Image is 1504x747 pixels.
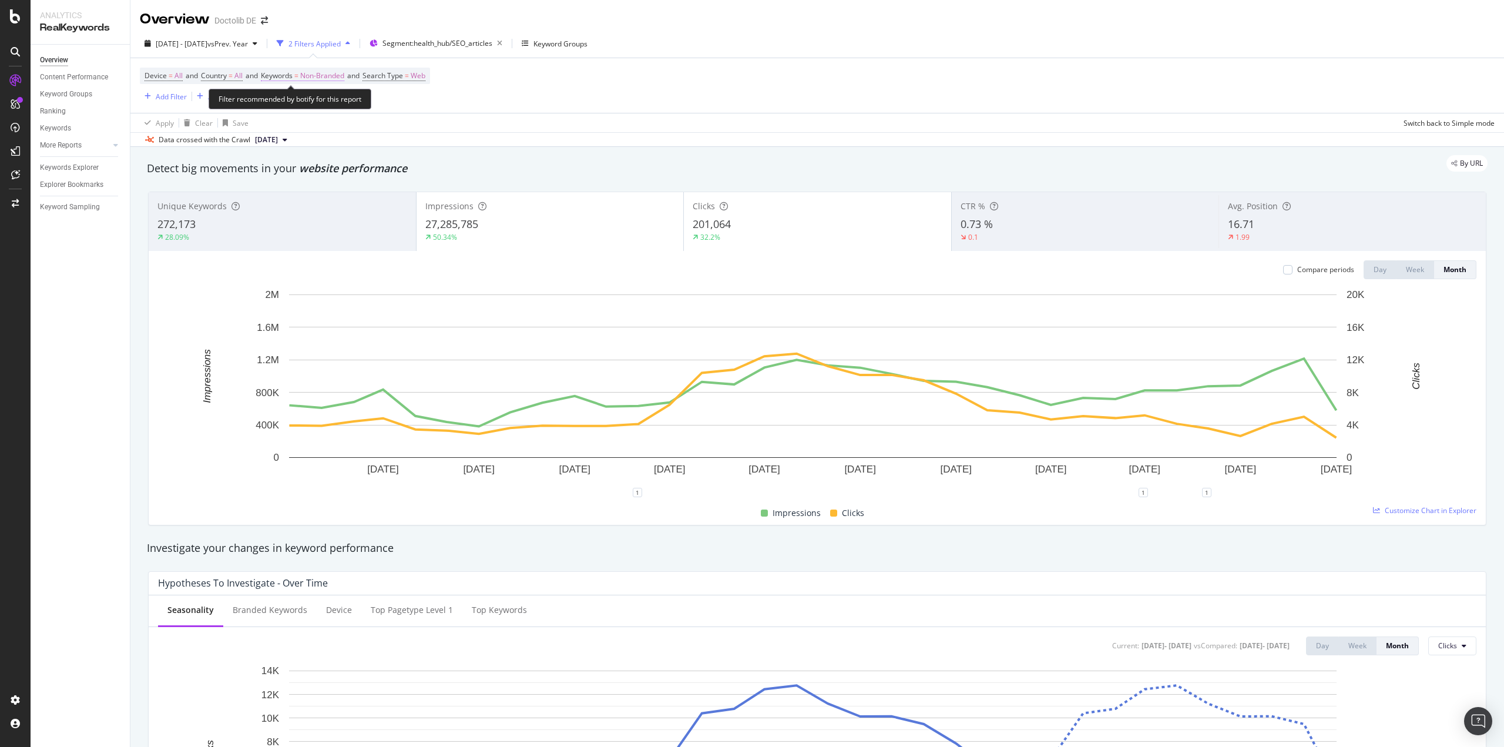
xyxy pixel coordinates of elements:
div: Overview [40,54,68,66]
div: Keyword Sampling [40,201,100,213]
div: Data crossed with the Crawl [159,135,250,145]
text: Impressions [202,349,213,403]
div: Seasonality [167,604,214,616]
text: 4K [1347,420,1359,431]
text: 1.6M [257,322,279,333]
text: 0 [274,452,279,463]
text: 20K [1347,289,1365,300]
span: and [347,71,360,81]
div: Clear [195,118,213,128]
div: Current: [1112,641,1139,651]
button: Clear [179,113,213,132]
div: 1 [1202,488,1211,497]
span: 272,173 [157,217,196,231]
div: 1 [1139,488,1148,497]
text: 16K [1347,322,1365,333]
div: Day [1316,641,1329,651]
div: Keyword Groups [40,88,92,101]
span: Device [145,71,167,81]
a: Keywords [40,122,122,135]
text: [DATE] [463,464,495,475]
button: Apply [140,113,174,132]
div: More Reports [40,139,82,152]
a: Keyword Groups [40,88,122,101]
div: Top Keywords [472,604,527,616]
div: Device [326,604,352,616]
span: CTR % [961,200,985,212]
button: Add Filter Group [192,89,261,103]
div: Open Intercom Messenger [1464,707,1492,735]
div: 50.34% [433,232,457,242]
div: Branded Keywords [233,604,307,616]
text: [DATE] [844,464,876,475]
text: 12K [261,689,280,700]
div: 1 [633,488,642,497]
span: and [186,71,198,81]
text: [DATE] [941,464,972,475]
div: arrow-right-arrow-left [261,16,268,25]
a: Ranking [40,105,122,118]
span: Impressions [425,200,474,212]
div: Week [1348,641,1367,651]
a: Customize Chart in Explorer [1373,505,1476,515]
button: Month [1434,260,1476,279]
span: 201,064 [693,217,731,231]
span: Unique Keywords [157,200,227,212]
span: = [405,71,409,81]
span: Non-Branded [300,68,344,84]
div: Doctolib DE [214,15,256,26]
div: vs Compared : [1194,641,1237,651]
div: Keyword Groups [533,39,587,49]
div: Apply [156,118,174,128]
span: Web [411,68,425,84]
div: Month [1443,264,1466,274]
div: 0.1 [968,232,978,242]
span: All [174,68,183,84]
div: Analytics [40,9,120,21]
span: Clicks [693,200,715,212]
span: Impressions [773,506,821,520]
div: Compare periods [1297,264,1354,274]
button: Segment:health_hub/SEO_articles [365,34,507,53]
span: Country [201,71,227,81]
text: 800K [256,387,279,398]
span: By URL [1460,160,1483,167]
span: All [234,68,243,84]
text: Clicks [1411,363,1422,390]
text: 12K [1347,354,1365,366]
div: Overview [140,9,210,29]
text: [DATE] [654,464,686,475]
text: [DATE] [559,464,591,475]
div: Month [1386,641,1409,651]
div: Ranking [40,105,66,118]
text: [DATE] [1321,464,1352,475]
button: [DATE] [250,133,292,147]
button: Switch back to Simple mode [1399,113,1495,132]
span: vs Prev. Year [207,39,248,49]
span: 27,285,785 [425,217,478,231]
span: Customize Chart in Explorer [1385,505,1476,515]
text: 0 [1347,452,1352,463]
div: Add Filter [156,92,187,102]
span: Clicks [842,506,864,520]
span: = [294,71,298,81]
button: Day [1306,637,1339,655]
div: [DATE] - [DATE] [1142,641,1191,651]
div: Switch back to Simple mode [1404,118,1495,128]
button: Month [1377,637,1419,655]
text: 8K [1347,387,1359,398]
a: Content Performance [40,71,122,83]
button: Week [1396,260,1434,279]
div: Add Filter Group [208,92,261,102]
div: RealKeywords [40,21,120,35]
a: Overview [40,54,122,66]
span: [DATE] - [DATE] [156,39,207,49]
div: Filter recommended by botify for this report [209,89,371,109]
div: 1.99 [1236,232,1250,242]
a: Keyword Sampling [40,201,122,213]
span: Clicks [1438,641,1457,651]
button: Add Filter [140,89,187,103]
a: Explorer Bookmarks [40,179,122,191]
svg: A chart. [158,289,1468,493]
